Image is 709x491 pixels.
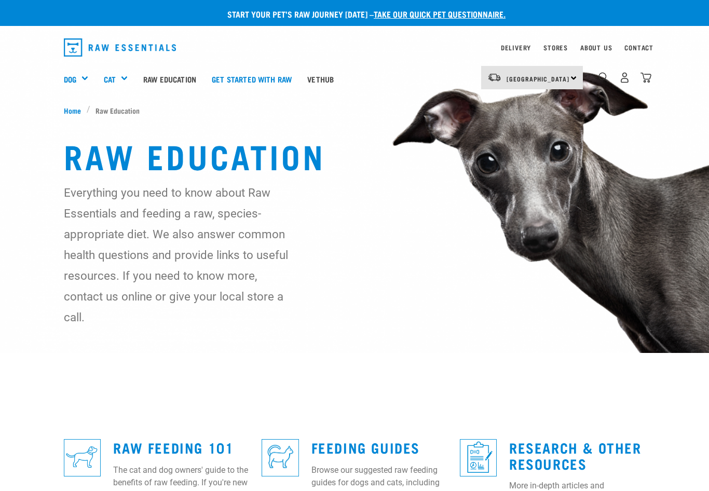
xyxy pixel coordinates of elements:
[374,11,506,16] a: take our quick pet questionnaire.
[299,58,342,100] a: Vethub
[624,46,653,49] a: Contact
[509,443,642,467] a: Research & Other Resources
[501,46,531,49] a: Delivery
[543,46,568,49] a: Stores
[104,73,116,85] a: Cat
[64,439,101,476] img: re-icons-dog3-sq-blue.png
[64,105,87,116] a: Home
[311,443,420,451] a: Feeding Guides
[487,73,501,82] img: van-moving.png
[580,46,612,49] a: About Us
[460,439,497,476] img: re-icons-healthcheck1-sq-blue.png
[507,77,569,80] span: [GEOGRAPHIC_DATA]
[64,105,645,116] nav: breadcrumbs
[204,58,299,100] a: Get started with Raw
[64,182,296,328] p: Everything you need to know about Raw Essentials and feeding a raw, species-appropriate diet. We ...
[64,137,645,174] h1: Raw Education
[64,38,176,57] img: Raw Essentials Logo
[64,105,81,116] span: Home
[56,34,653,61] nav: dropdown navigation
[113,443,234,451] a: Raw Feeding 101
[262,439,298,476] img: re-icons-cat2-sq-blue.png
[135,58,204,100] a: Raw Education
[640,72,651,83] img: home-icon@2x.png
[64,73,76,85] a: Dog
[619,72,630,83] img: user.png
[598,72,608,82] img: home-icon-1@2x.png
